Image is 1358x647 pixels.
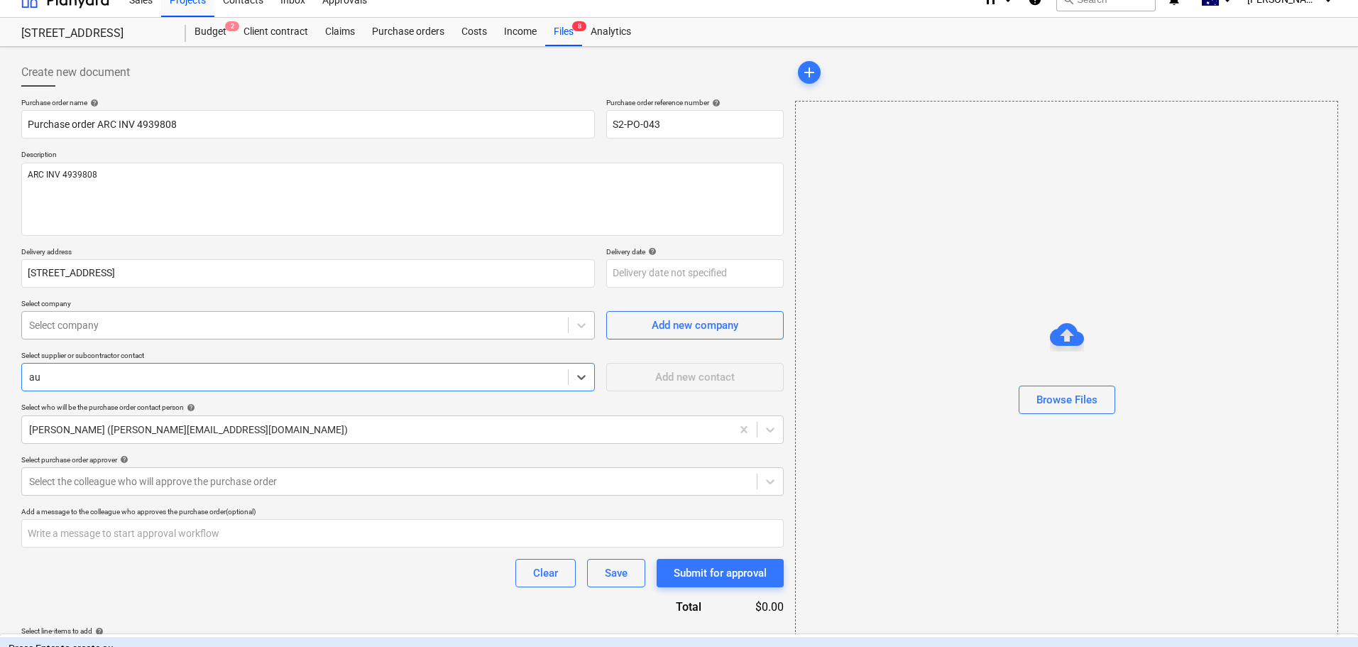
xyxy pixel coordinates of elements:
div: Select line-items to add [21,626,595,636]
a: Income [495,18,545,46]
a: Files8 [545,18,582,46]
a: Analytics [582,18,640,46]
input: Delivery address [21,259,595,288]
input: Write a message to start approval workflow [21,519,784,548]
div: Add new company [652,316,738,335]
button: Save [587,559,645,587]
p: Delivery address [21,247,595,259]
span: add [801,64,818,81]
div: Purchase order reference number [606,98,784,107]
button: Clear [515,559,576,587]
span: 2 [225,21,239,31]
div: Add a message to the colleague who approves the purchase order (optional) [21,507,784,516]
span: 8 [572,21,586,31]
a: Client contract [235,18,317,46]
div: Browse Files [795,101,1338,643]
p: Description [21,150,784,162]
span: help [184,403,195,412]
a: Claims [317,18,363,46]
textarea: ARC INV 4939808 [21,163,784,236]
span: help [117,455,128,464]
button: Submit for approval [657,559,784,587]
div: Files [545,18,582,46]
div: Purchase order name [21,98,595,107]
div: Select purchase order approver [21,455,784,464]
span: help [87,99,99,107]
div: Select who will be the purchase order contact person [21,403,784,412]
a: Purchase orders [363,18,453,46]
div: Browse Files [1036,391,1097,409]
button: Browse Files [1019,386,1115,414]
div: Submit for approval [674,564,767,582]
span: Create new document [21,64,130,81]
p: Select supplier or subcontractor contact [21,351,595,363]
iframe: Chat Widget [1287,579,1358,647]
button: Add new company [606,311,784,339]
input: Document name [21,110,595,138]
a: Budget2 [186,18,235,46]
div: Delivery date [606,247,784,256]
input: Order number [606,110,784,138]
p: Select company [21,299,595,311]
a: Costs [453,18,495,46]
div: $0.00 [724,599,784,615]
span: help [92,627,104,636]
div: Save [605,564,628,582]
div: [STREET_ADDRESS] [21,26,169,41]
div: Clear [533,564,558,582]
span: help [709,99,721,107]
div: Total [599,599,724,615]
div: Budget [186,18,235,46]
input: Delivery date not specified [606,259,784,288]
span: help [645,247,657,256]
